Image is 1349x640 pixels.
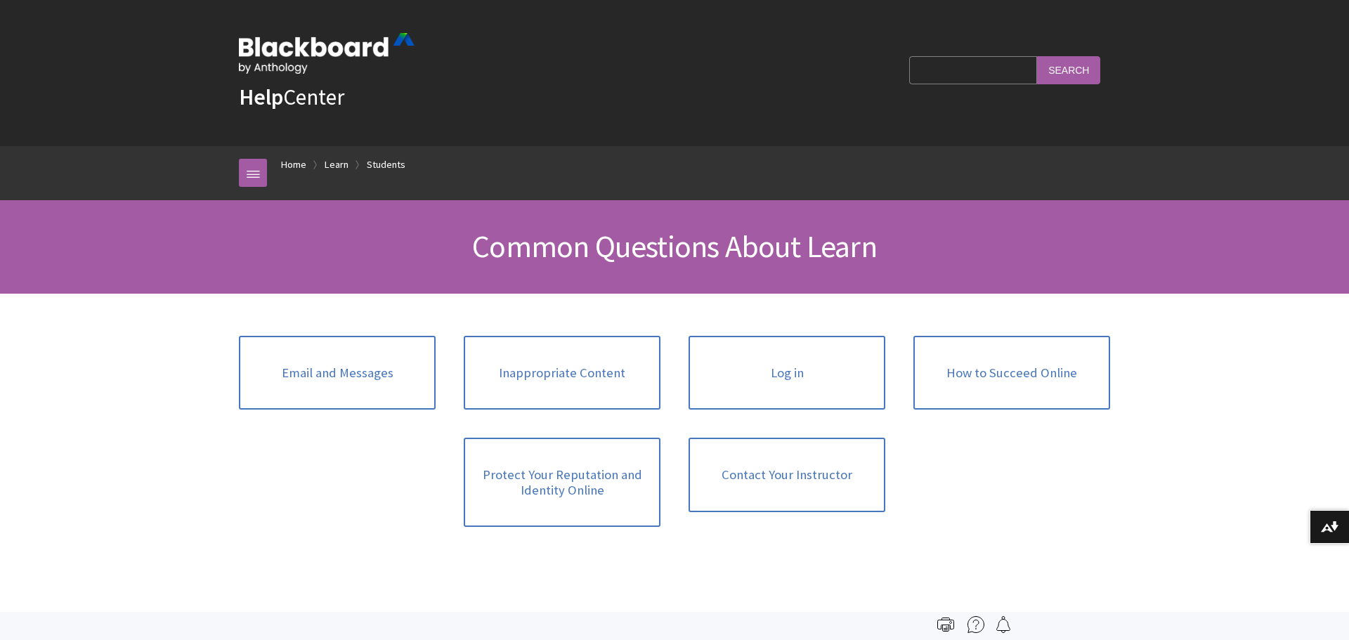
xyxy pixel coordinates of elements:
[239,83,283,111] strong: Help
[937,616,954,633] img: Print
[464,336,660,410] a: Inappropriate Content
[281,156,306,174] a: Home
[464,438,660,527] a: Protect Your Reputation and Identity Online
[913,336,1110,410] a: How to Succeed Online
[1037,56,1100,84] input: Search
[239,33,415,74] img: Blackboard by Anthology
[689,336,885,410] a: Log in
[995,616,1012,633] img: Follow this page
[472,227,877,266] span: Common Questions About Learn
[239,83,344,111] a: HelpCenter
[967,616,984,633] img: More help
[239,336,436,410] a: Email and Messages
[367,156,405,174] a: Students
[325,156,348,174] a: Learn
[689,438,885,512] a: Contact Your Instructor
